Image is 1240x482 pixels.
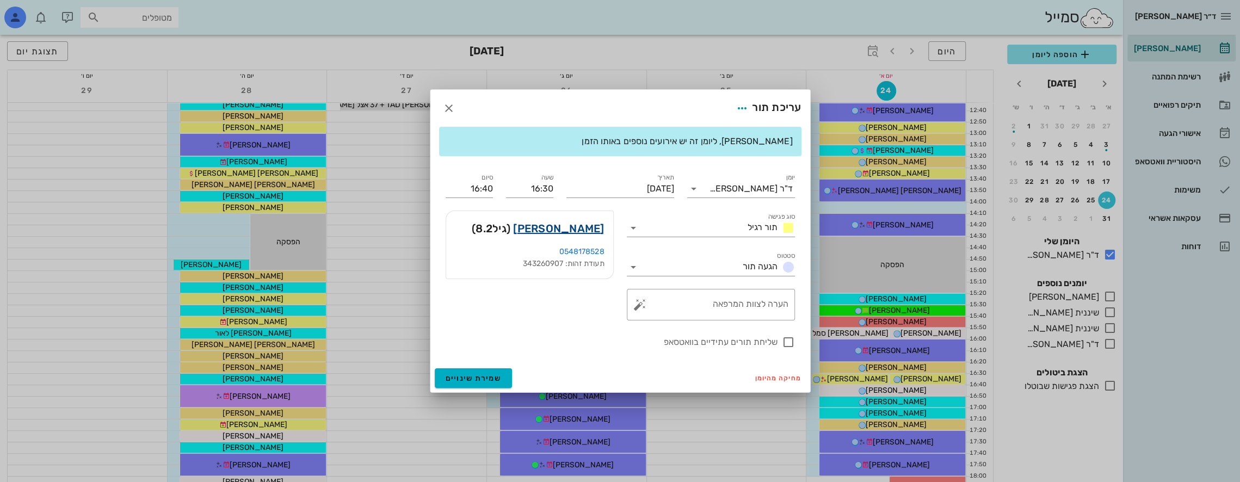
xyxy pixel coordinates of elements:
label: שליחת תורים עתידיים בוואטסאפ [446,337,778,348]
label: סיום [482,174,493,182]
div: סטטוסהגעה תור [627,258,795,276]
label: סטטוס [777,252,795,260]
label: יומן [786,174,795,182]
div: תעודת זהות: 343260907 [455,258,604,270]
a: 0548178528 [559,247,604,256]
label: תאריך [657,174,674,182]
span: [PERSON_NAME], ליומן זה יש אירועים נוספים באותו הזמן [582,136,792,146]
button: מחיקה מהיומן [751,370,806,386]
label: שעה [541,174,553,182]
span: תור רגיל [748,222,778,232]
label: סוג פגישה [768,213,795,221]
span: מחיקה מהיומן [755,374,801,382]
span: שמירת שינויים [446,374,502,383]
span: (גיל ) [472,220,510,237]
button: שמירת שינויים [435,368,513,388]
span: הגעה תור [743,261,778,271]
span: 8.2 [476,222,492,235]
div: יומןד"ר [PERSON_NAME] [687,180,795,197]
a: [PERSON_NAME] [513,220,604,237]
div: עריכת תור [732,98,801,118]
div: סוג פגישהתור רגיל [627,219,795,237]
div: ד"ר [PERSON_NAME] [710,184,793,194]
